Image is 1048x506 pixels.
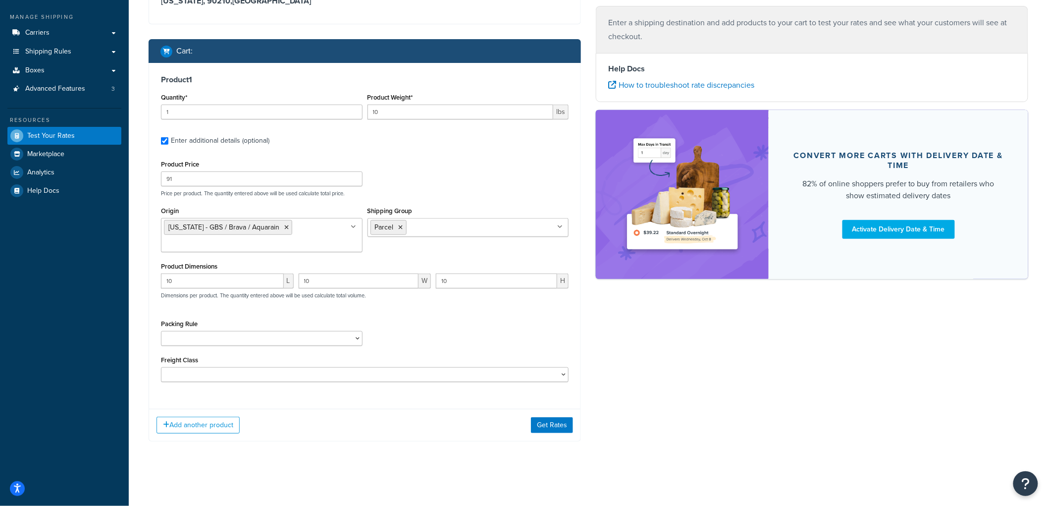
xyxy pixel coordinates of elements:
span: lbs [553,105,569,119]
label: Shipping Group [367,207,413,215]
span: Boxes [25,66,45,75]
button: Add another product [157,417,240,434]
a: How to troubleshoot rate discrepancies [608,79,754,91]
label: Origin [161,207,179,215]
label: Packing Rule [161,320,198,328]
span: L [284,274,294,288]
h2: Cart : [176,47,193,56]
button: Open Resource Center [1013,471,1038,496]
label: Freight Class [161,356,198,364]
a: Advanced Features3 [7,80,121,98]
a: Carriers [7,24,121,42]
span: Parcel [375,222,394,232]
h4: Help Docs [608,63,1016,75]
input: 0.00 [367,105,554,119]
span: Analytics [27,169,54,177]
span: Advanced Features [25,85,85,93]
span: Help Docs [27,187,59,195]
span: Marketplace [27,150,64,159]
label: Product Weight* [367,94,413,101]
p: Price per product. The quantity entered above will be used calculate total price. [158,190,571,197]
a: Shipping Rules [7,43,121,61]
img: feature-image-ddt-36eae7f7280da8017bfb280eaccd9c446f90b1fe08728e4019434db127062ab4.png [621,125,744,264]
div: Resources [7,116,121,124]
p: Dimensions per product. The quantity entered above will be used calculate total volume. [158,292,366,299]
li: Advanced Features [7,80,121,98]
label: Quantity* [161,94,187,101]
button: Get Rates [531,417,573,433]
input: Enter additional details (optional) [161,137,168,145]
span: H [557,274,569,288]
h3: Product 1 [161,75,569,85]
span: Test Your Rates [27,132,75,140]
a: Marketplace [7,145,121,163]
label: Product Price [161,161,199,168]
span: 3 [111,85,115,93]
a: Boxes [7,61,121,80]
a: Help Docs [7,182,121,200]
a: Test Your Rates [7,127,121,145]
div: 82% of online shoppers prefer to buy from retailers who show estimated delivery dates [792,178,1004,202]
span: W [419,274,431,288]
span: Shipping Rules [25,48,71,56]
span: Carriers [25,29,50,37]
div: Manage Shipping [7,13,121,21]
span: [US_STATE] - GBS / Brava / Aquarain [168,222,279,232]
p: Enter a shipping destination and add products to your cart to test your rates and see what your c... [608,16,1016,44]
label: Product Dimensions [161,263,217,270]
div: Enter additional details (optional) [171,134,269,148]
input: 0.0 [161,105,363,119]
div: Convert more carts with delivery date & time [792,151,1004,170]
a: Analytics [7,164,121,181]
a: Activate Delivery Date & Time [842,220,955,239]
